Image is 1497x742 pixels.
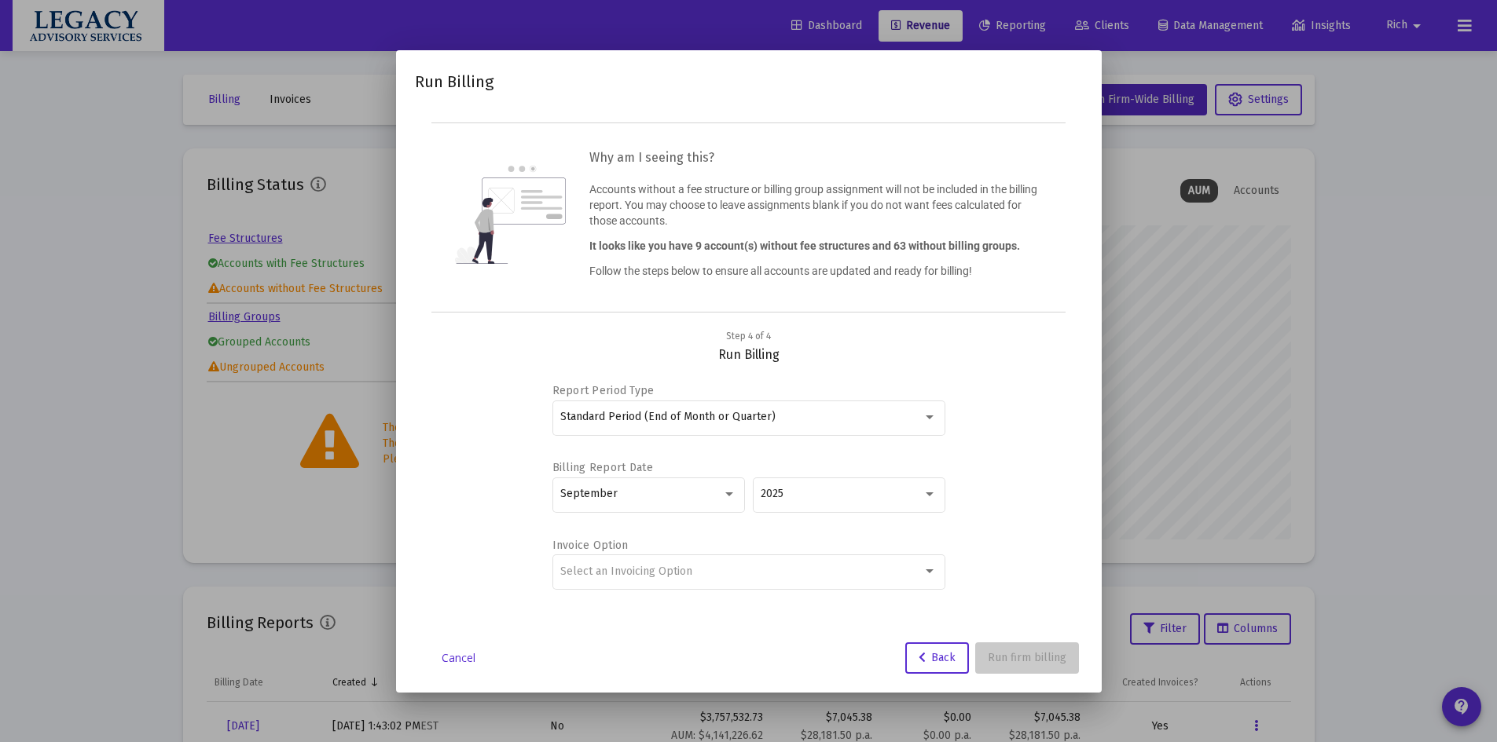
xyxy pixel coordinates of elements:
h2: Run Billing [415,69,493,94]
span: September [560,487,618,500]
span: Run firm billing [988,651,1066,664]
div: Run Billing [434,328,1064,363]
a: Cancel [420,650,498,666]
p: Follow the steps below to ensure all accounts are updated and ready for billing! [589,263,1042,279]
button: Run firm billing [975,642,1079,674]
label: Report Period Type [552,384,937,397]
span: Select an Invoicing Option [560,565,692,578]
div: Step 4 of 4 [726,328,771,344]
h3: Why am I seeing this? [589,147,1042,169]
span: Back [919,651,956,664]
span: Standard Period (End of Month or Quarter) [560,410,776,423]
button: Back [905,642,969,674]
p: Accounts without a fee structure or billing group assignment will not be included in the billing ... [589,181,1042,228]
label: Billing Report Date [552,461,937,474]
span: 2025 [761,487,783,500]
label: Invoice Option [552,539,937,552]
p: It looks like you have 9 account(s) without fee structures and 63 without billing groups. [589,238,1042,254]
img: question [455,166,566,265]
